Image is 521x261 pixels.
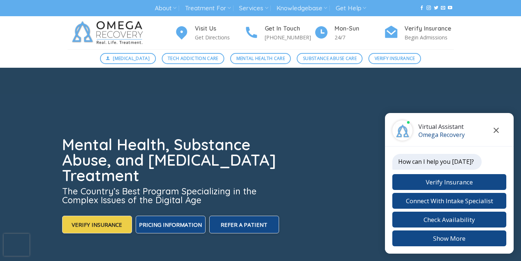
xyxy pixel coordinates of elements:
[244,24,314,42] a: Get In Touch [PHONE_NUMBER]
[195,24,244,33] h4: Visit Us
[441,6,445,11] a: Send us an email
[336,1,366,15] a: Get Help
[335,33,384,42] p: 24/7
[155,1,176,15] a: About
[174,24,244,42] a: Visit Us Get Directions
[375,55,415,62] span: Verify Insurance
[162,53,225,64] a: Tech Addiction Care
[168,55,218,62] span: Tech Addiction Care
[404,24,454,33] h4: Verify Insurance
[113,55,150,62] span: [MEDICAL_DATA]
[265,24,314,33] h4: Get In Touch
[4,234,29,256] iframe: reCAPTCHA
[420,6,424,11] a: Follow on Facebook
[427,6,431,11] a: Follow on Instagram
[236,55,285,62] span: Mental Health Care
[335,24,384,33] h4: Mon-Sun
[276,1,327,15] a: Knowledgebase
[297,53,363,64] a: Substance Abuse Care
[239,1,268,15] a: Services
[230,53,291,64] a: Mental Health Care
[68,16,150,49] img: Omega Recovery
[100,53,156,64] a: [MEDICAL_DATA]
[303,55,357,62] span: Substance Abuse Care
[265,33,314,42] p: [PHONE_NUMBER]
[368,53,421,64] a: Verify Insurance
[384,24,454,42] a: Verify Insurance Begin Admissions
[434,6,438,11] a: Follow on Twitter
[195,33,244,42] p: Get Directions
[448,6,452,11] a: Follow on YouTube
[62,187,281,204] h3: The Country’s Best Program Specializing in the Complex Issues of the Digital Age
[62,137,281,183] h1: Mental Health, Substance Abuse, and [MEDICAL_DATA] Treatment
[185,1,231,15] a: Treatment For
[404,33,454,42] p: Begin Admissions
